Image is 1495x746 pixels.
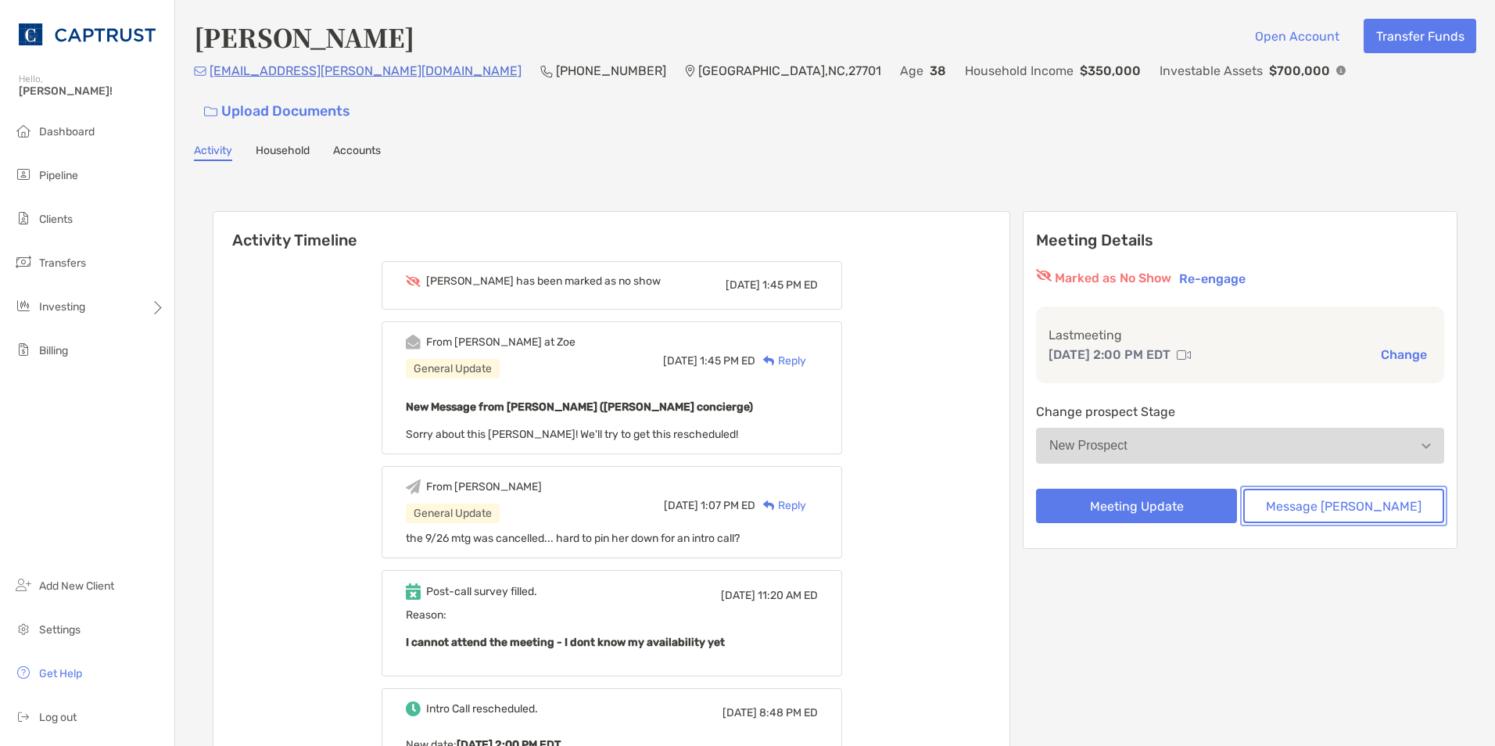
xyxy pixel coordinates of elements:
img: Open dropdown arrow [1422,443,1431,449]
p: $700,000 [1269,61,1330,81]
div: General Update [406,359,500,378]
p: 38 [930,61,946,81]
p: [EMAIL_ADDRESS][PERSON_NAME][DOMAIN_NAME] [210,61,522,81]
img: Event icon [406,583,421,600]
span: Investing [39,300,85,314]
img: button icon [204,106,217,117]
p: $350,000 [1080,61,1141,81]
b: New Message from [PERSON_NAME] ([PERSON_NAME] concierge) [406,400,753,414]
img: add_new_client icon [14,576,33,594]
img: settings icon [14,619,33,638]
p: Investable Assets [1160,61,1263,81]
button: Re-engage [1174,269,1250,288]
div: Reply [755,353,806,369]
div: [PERSON_NAME] has been marked as no show [426,274,661,288]
p: [DATE] 2:00 PM EDT [1049,345,1171,364]
b: I cannot attend the meeting - I dont know my availability yet [406,636,725,649]
img: red eyr [1036,269,1052,282]
img: Event icon [406,479,421,494]
a: Activity [194,144,232,161]
img: Email Icon [194,66,206,76]
div: General Update [406,504,500,523]
p: Marked as No Show [1055,269,1171,288]
span: [DATE] [663,354,697,368]
span: 8:48 PM ED [759,706,818,719]
span: Sorry about this [PERSON_NAME]! We'll try to get this rescheduled! [406,428,738,441]
div: New Prospect [1049,439,1128,453]
img: CAPTRUST Logo [19,6,156,63]
span: Settings [39,623,81,637]
span: Add New Client [39,579,114,593]
span: 11:20 AM ED [758,589,818,602]
img: transfers icon [14,253,33,271]
span: 1:45 PM ED [762,278,818,292]
span: [DATE] [726,278,760,292]
span: Clients [39,213,73,226]
p: Meeting Details [1036,231,1444,250]
img: Info Icon [1336,66,1346,75]
img: Reply icon [763,356,775,366]
a: Upload Documents [194,95,360,128]
p: Age [900,61,923,81]
span: 1:07 PM ED [701,499,755,512]
span: Get Help [39,667,82,680]
p: Household Income [965,61,1074,81]
img: Location Icon [685,65,695,77]
span: Billing [39,344,68,357]
button: Message [PERSON_NAME] [1243,489,1444,523]
span: [DATE] [664,499,698,512]
img: clients icon [14,209,33,228]
p: Last meeting [1049,325,1432,345]
p: [GEOGRAPHIC_DATA] , NC , 27701 [698,61,881,81]
h4: [PERSON_NAME] [194,19,414,55]
div: From [PERSON_NAME] at Zoe [426,335,575,349]
img: pipeline icon [14,165,33,184]
img: Event icon [406,275,421,287]
span: the 9/26 mtg was cancelled... hard to pin her down for an intro call? [406,532,740,545]
div: Post-call survey filled. [426,585,537,598]
div: Intro Call rescheduled. [426,702,538,716]
span: [PERSON_NAME]! [19,84,165,98]
img: communication type [1177,349,1191,361]
img: billing icon [14,340,33,359]
img: get-help icon [14,663,33,682]
img: Event icon [406,335,421,350]
img: Reply icon [763,500,775,511]
a: Accounts [333,144,381,161]
button: Open Account [1242,19,1351,53]
span: Transfers [39,256,86,270]
span: Reason: [406,608,818,652]
a: Household [256,144,310,161]
div: From [PERSON_NAME] [426,480,542,493]
span: [DATE] [722,706,757,719]
div: Reply [755,497,806,514]
span: Pipeline [39,169,78,182]
button: New Prospect [1036,428,1444,464]
button: Transfer Funds [1364,19,1476,53]
img: Event icon [406,701,421,716]
img: logout icon [14,707,33,726]
span: 1:45 PM ED [700,354,755,368]
img: Phone Icon [540,65,553,77]
img: investing icon [14,296,33,315]
p: Change prospect Stage [1036,402,1444,421]
span: Log out [39,711,77,724]
h6: Activity Timeline [213,212,1009,249]
img: dashboard icon [14,121,33,140]
span: [DATE] [721,589,755,602]
button: Meeting Update [1036,489,1237,523]
span: Dashboard [39,125,95,138]
p: [PHONE_NUMBER] [556,61,666,81]
button: Change [1376,346,1432,363]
